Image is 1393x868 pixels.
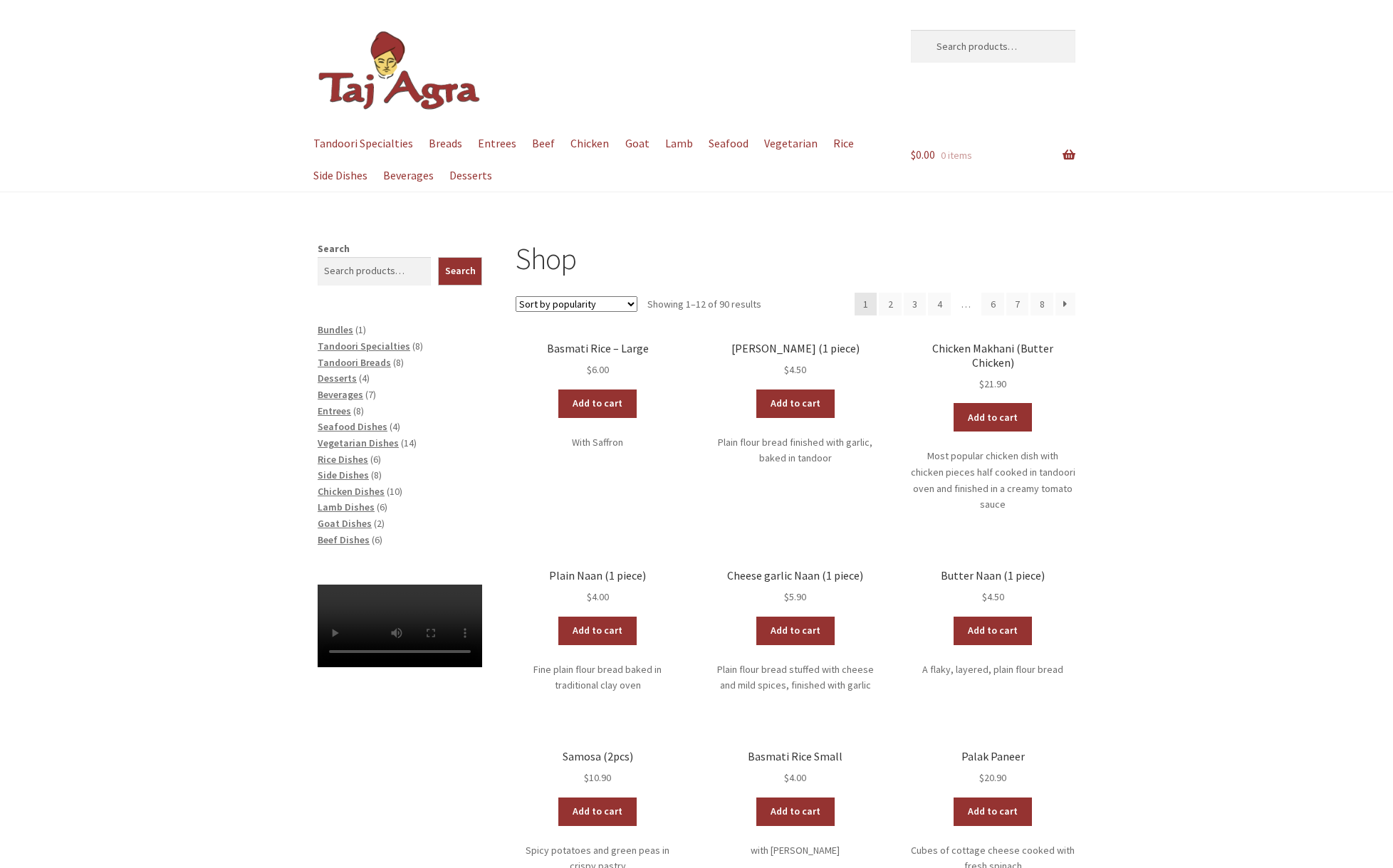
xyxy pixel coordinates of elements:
a: Entrees [318,404,351,417]
a: Plain Naan (1 piece) $4.00 [516,569,680,605]
a: Palak Paneer $20.90 [911,750,1075,786]
h2: [PERSON_NAME] (1 piece) [713,342,877,355]
span: $ [982,590,987,603]
a: Goat Dishes [318,517,372,530]
a: Beverages [318,388,363,401]
span: 14 [404,436,414,449]
a: [PERSON_NAME] (1 piece) $4.50 [713,342,877,378]
a: Samosa (2pcs) $10.90 [516,750,680,786]
p: Showing 1–12 of 90 results [647,293,761,315]
span: 1 [358,323,363,336]
a: Tandoori Specialties [306,127,419,160]
span: Beef Dishes [318,533,370,546]
bdi: 21.90 [979,377,1006,390]
span: 2 [377,517,382,530]
p: Fine plain flour bread baked in traditional clay oven [516,662,680,694]
h2: Basmati Rice Small [713,750,877,763]
span: 10 [390,485,400,498]
h2: Cheese garlic Naan (1 piece) [713,569,877,582]
span: 6 [375,533,380,546]
span: $ [911,147,916,162]
a: Seafood [701,127,755,160]
span: $ [979,771,984,784]
nav: Primary Navigation [318,127,877,192]
span: 6 [380,501,385,513]
a: Page 7 [1006,293,1029,315]
p: Plain flour bread finished with garlic, baked in tandoor [713,434,877,466]
span: $ [587,590,592,603]
h2: Plain Naan (1 piece) [516,569,680,582]
h2: Chicken Makhani (Butter Chicken) [911,342,1075,370]
a: Tandoori Breads [318,356,391,369]
span: 8 [396,356,401,369]
a: Chicken Makhani (Butter Chicken) $21.90 [911,342,1075,392]
a: Breads [422,127,469,160]
a: Goat [618,127,656,160]
span: Seafood Dishes [318,420,387,433]
span: $ [584,771,589,784]
h2: Samosa (2pcs) [516,750,680,763]
a: Add to cart: “Basmati Rice - Large” [558,389,637,418]
h1: Shop [516,241,1075,277]
bdi: 4.50 [982,590,1004,603]
span: 7 [368,388,373,401]
span: $ [784,771,789,784]
a: Rice [827,127,861,160]
a: Desserts [318,372,357,385]
span: $ [979,377,984,390]
a: Add to cart: “Butter Naan (1 piece)” [954,617,1032,645]
a: Rice Dishes [318,453,368,466]
a: Tandoori Specialties [318,340,410,352]
a: Add to cart: “Chicken Makhani (Butter Chicken)” [954,403,1032,432]
span: 0 items [941,149,972,162]
button: Search [438,257,483,286]
p: With Saffron [516,434,680,451]
span: 8 [415,340,420,352]
a: Butter Naan (1 piece) $4.50 [911,569,1075,605]
a: Page 4 [928,293,951,315]
bdi: 10.90 [584,771,611,784]
a: → [1055,293,1075,315]
h2: Basmati Rice – Large [516,342,680,355]
a: Lamb [658,127,699,160]
a: Page 6 [981,293,1004,315]
p: Most popular chicken dish with chicken pieces half cooked in tandoori oven and finished in a crea... [911,448,1075,513]
bdi: 5.90 [784,590,806,603]
span: 6 [373,453,378,466]
input: Search products… [911,30,1075,63]
h2: Butter Naan (1 piece) [911,569,1075,582]
a: Add to cart: “Basmati Rice Small” [756,798,835,826]
a: Page 3 [904,293,927,315]
a: Side Dishes [318,469,369,481]
bdi: 20.90 [979,771,1006,784]
p: with [PERSON_NAME] [713,842,877,859]
span: 4 [362,372,367,385]
a: Page 8 [1031,293,1053,315]
a: Basmati Rice Small $4.00 [713,750,877,786]
span: 0.00 [911,147,935,162]
span: … [953,293,980,315]
span: $ [784,590,789,603]
nav: Product Pagination [855,293,1075,315]
input: Search products… [318,257,431,286]
a: Add to cart: “Samosa (2pcs)” [558,798,637,826]
span: Lamb Dishes [318,501,375,513]
a: Add to cart: “Garlic Naan (1 piece)” [756,389,835,418]
p: Plain flour bread stuffed with cheese and mild spices, finished with garlic [713,662,877,694]
bdi: 4.00 [587,590,609,603]
a: Page 2 [879,293,902,315]
a: Chicken [564,127,616,160]
a: Add to cart: “Palak Paneer” [954,798,1032,826]
img: Dickson | Taj Agra Indian Restaurant [318,30,481,112]
bdi: 6.00 [587,363,609,376]
a: Basmati Rice – Large $6.00 [516,342,680,378]
a: Vegetarian [758,127,825,160]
